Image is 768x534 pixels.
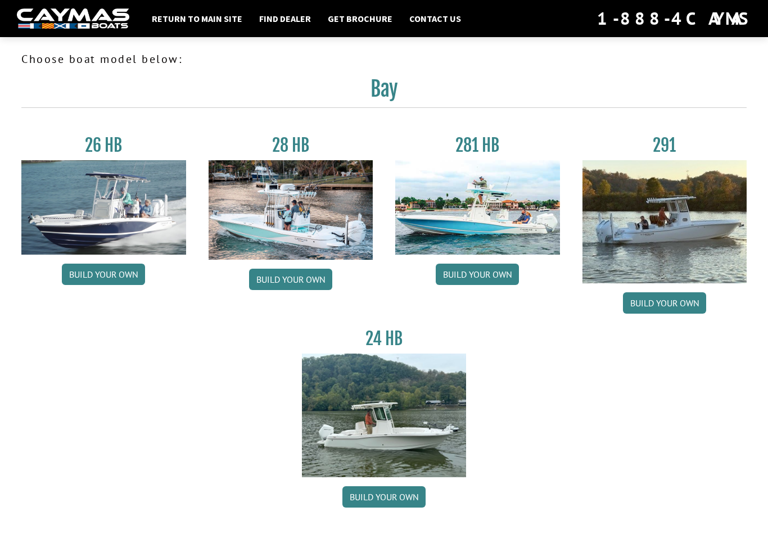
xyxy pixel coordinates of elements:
img: 291_Thumbnail.jpg [582,160,747,283]
p: Choose boat model below: [21,51,747,67]
h3: 24 HB [302,328,467,349]
a: Build your own [249,269,332,290]
img: white-logo-c9c8dbefe5ff5ceceb0f0178aa75bf4bb51f6bca0971e226c86eb53dfe498488.png [17,8,129,29]
a: Return to main site [146,11,248,26]
img: 24_HB_thumbnail.jpg [302,354,467,477]
a: Contact Us [404,11,467,26]
h3: 26 HB [21,135,186,156]
a: Build your own [623,292,706,314]
div: 1-888-4CAYMAS [597,6,751,31]
h3: 28 HB [209,135,373,156]
h3: 281 HB [395,135,560,156]
img: 28-hb-twin.jpg [395,160,560,255]
h2: Bay [21,76,747,108]
h3: 291 [582,135,747,156]
img: 26_new_photo_resized.jpg [21,160,186,255]
img: 28_hb_thumbnail_for_caymas_connect.jpg [209,160,373,260]
a: Build your own [436,264,519,285]
a: Build your own [342,486,426,508]
a: Get Brochure [322,11,398,26]
a: Find Dealer [254,11,317,26]
a: Build your own [62,264,145,285]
